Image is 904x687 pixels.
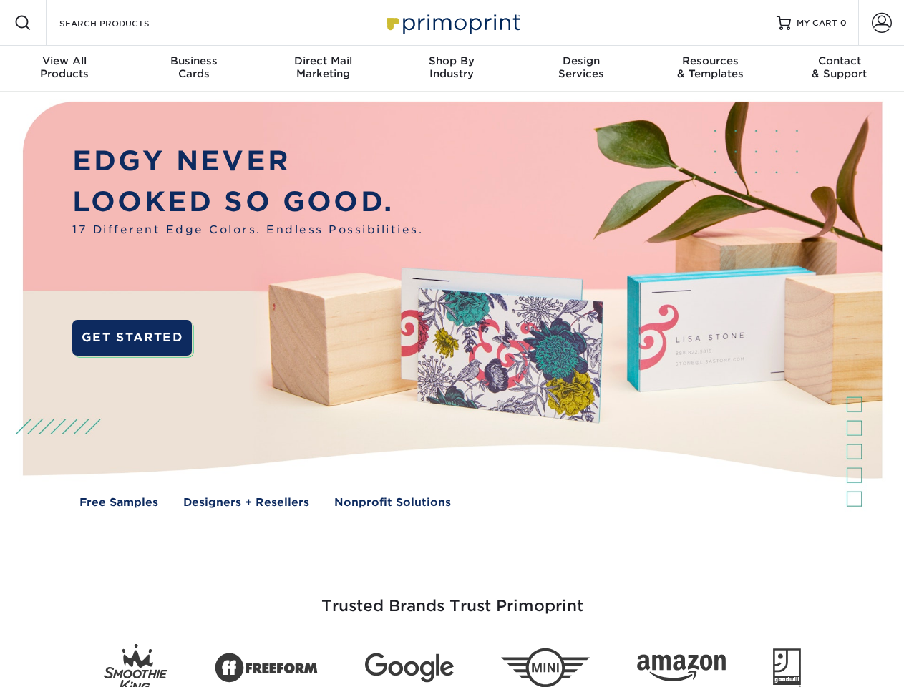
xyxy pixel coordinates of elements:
span: Contact [775,54,904,67]
a: Free Samples [79,494,158,511]
span: 0 [840,18,847,28]
a: BusinessCards [129,46,258,92]
img: Primoprint [381,7,524,38]
a: Contact& Support [775,46,904,92]
a: Shop ByIndustry [387,46,516,92]
span: 17 Different Edge Colors. Endless Possibilities. [72,222,423,238]
p: EDGY NEVER [72,141,423,182]
div: Industry [387,54,516,80]
div: & Templates [646,54,774,80]
img: Goodwill [773,648,801,687]
a: Nonprofit Solutions [334,494,451,511]
span: Resources [646,54,774,67]
span: MY CART [797,17,837,29]
span: Shop By [387,54,516,67]
a: DesignServices [517,46,646,92]
a: Resources& Templates [646,46,774,92]
div: Marketing [258,54,387,80]
img: Amazon [637,655,726,682]
a: Direct MailMarketing [258,46,387,92]
p: LOOKED SO GOOD. [72,182,423,223]
h3: Trusted Brands Trust Primoprint [34,562,871,633]
img: Google [365,653,454,683]
div: Services [517,54,646,80]
input: SEARCH PRODUCTS..... [58,14,198,31]
div: & Support [775,54,904,80]
span: Direct Mail [258,54,387,67]
div: Cards [129,54,258,80]
a: GET STARTED [72,320,192,356]
span: Design [517,54,646,67]
a: Designers + Resellers [183,494,309,511]
span: Business [129,54,258,67]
